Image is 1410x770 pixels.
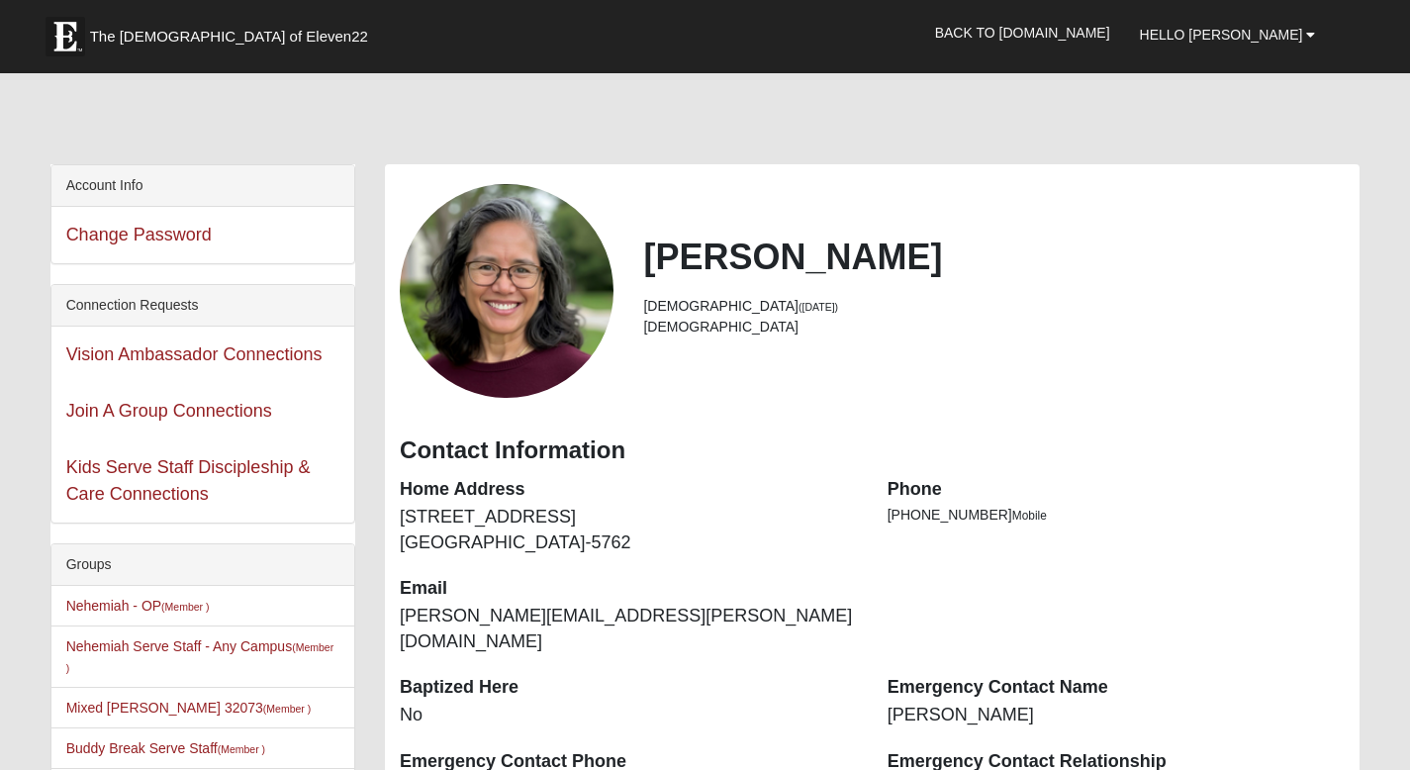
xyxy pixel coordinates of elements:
a: Back to [DOMAIN_NAME] [920,8,1125,57]
li: [PHONE_NUMBER] [888,505,1346,526]
span: The [DEMOGRAPHIC_DATA] of Eleven22 [90,27,368,47]
a: Hello [PERSON_NAME] [1125,10,1331,59]
li: [DEMOGRAPHIC_DATA] [643,296,1345,317]
a: The [DEMOGRAPHIC_DATA] of Eleven22 [36,7,431,56]
img: Eleven22 logo [46,17,85,56]
small: (Member ) [263,703,311,715]
a: Join A Group Connections [66,401,272,421]
span: Hello [PERSON_NAME] [1140,27,1303,43]
a: Buddy Break Serve Staff(Member ) [66,740,265,756]
div: Groups [51,544,354,586]
small: (Member ) [218,743,265,755]
dt: Phone [888,477,1346,503]
dd: No [400,703,858,728]
dt: Emergency Contact Name [888,675,1346,701]
a: Mixed [PERSON_NAME] 32073(Member ) [66,700,312,716]
dt: Baptized Here [400,675,858,701]
h3: Contact Information [400,436,1345,465]
a: View Fullsize Photo [400,184,613,398]
small: ([DATE]) [799,301,838,313]
h2: [PERSON_NAME] [643,236,1345,278]
dd: [PERSON_NAME] [888,703,1346,728]
li: [DEMOGRAPHIC_DATA] [643,317,1345,337]
a: Kids Serve Staff Discipleship & Care Connections [66,457,311,504]
dt: Email [400,576,858,602]
a: Nehemiah Serve Staff - Any Campus(Member ) [66,638,334,675]
a: Nehemiah - OP(Member ) [66,598,210,614]
div: Connection Requests [51,285,354,327]
a: Vision Ambassador Connections [66,344,323,364]
dt: Home Address [400,477,858,503]
dd: [PERSON_NAME][EMAIL_ADDRESS][PERSON_NAME][DOMAIN_NAME] [400,604,858,654]
div: Account Info [51,165,354,207]
span: Mobile [1012,509,1047,523]
a: Change Password [66,225,212,244]
dd: [STREET_ADDRESS] [GEOGRAPHIC_DATA]-5762 [400,505,858,555]
small: (Member ) [161,601,209,613]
